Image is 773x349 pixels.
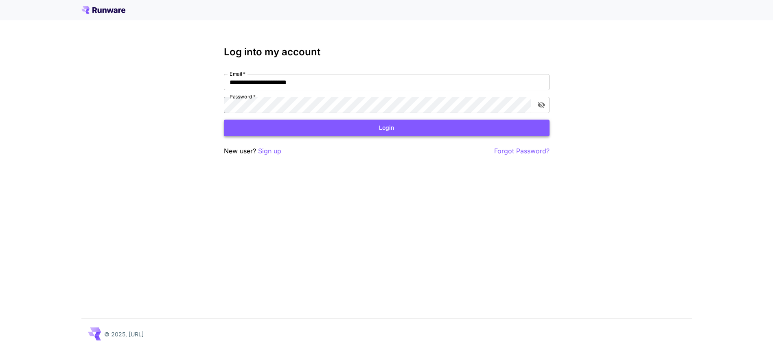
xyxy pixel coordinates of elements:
[104,330,144,338] p: © 2025, [URL]
[494,146,550,156] button: Forgot Password?
[224,120,550,136] button: Login
[230,93,256,100] label: Password
[258,146,281,156] button: Sign up
[534,98,549,112] button: toggle password visibility
[224,146,281,156] p: New user?
[230,70,245,77] label: Email
[224,46,550,58] h3: Log into my account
